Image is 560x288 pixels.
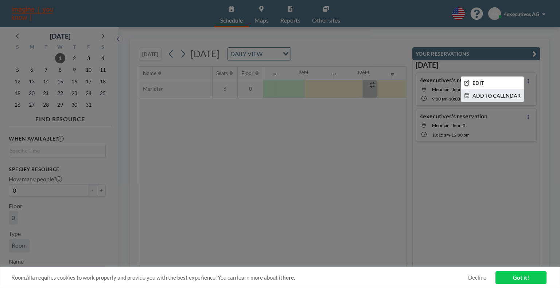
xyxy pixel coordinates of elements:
[11,274,468,281] span: Roomzilla requires cookies to work properly and provide you with the best experience. You can lea...
[283,274,295,281] a: here.
[468,274,486,281] a: Decline
[495,271,547,284] a: Got it!
[461,90,524,102] li: ADD TO CALENDAR
[461,77,524,89] li: EDIT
